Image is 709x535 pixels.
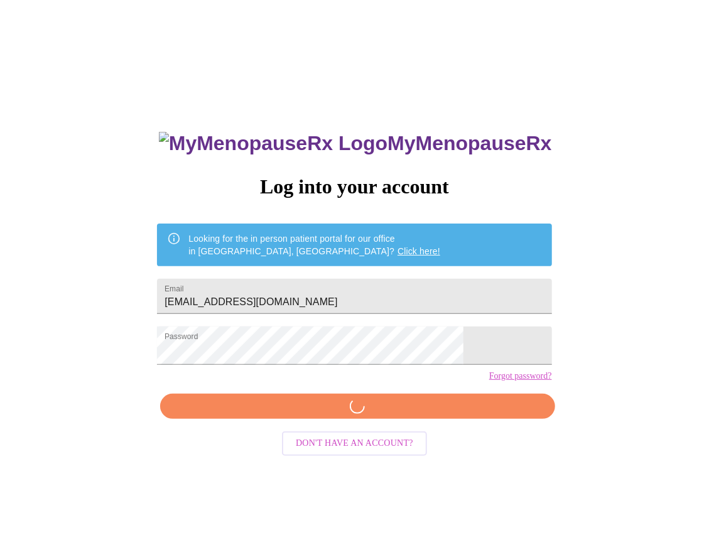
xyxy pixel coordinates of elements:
[159,132,387,155] img: MyMenopauseRx Logo
[188,227,440,262] div: Looking for the in person patient portal for our office in [GEOGRAPHIC_DATA], [GEOGRAPHIC_DATA]?
[157,175,551,198] h3: Log into your account
[296,436,413,451] span: Don't have an account?
[159,132,552,155] h3: MyMenopauseRx
[279,437,430,448] a: Don't have an account?
[282,431,427,456] button: Don't have an account?
[398,246,440,256] a: Click here!
[489,371,552,381] a: Forgot password?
